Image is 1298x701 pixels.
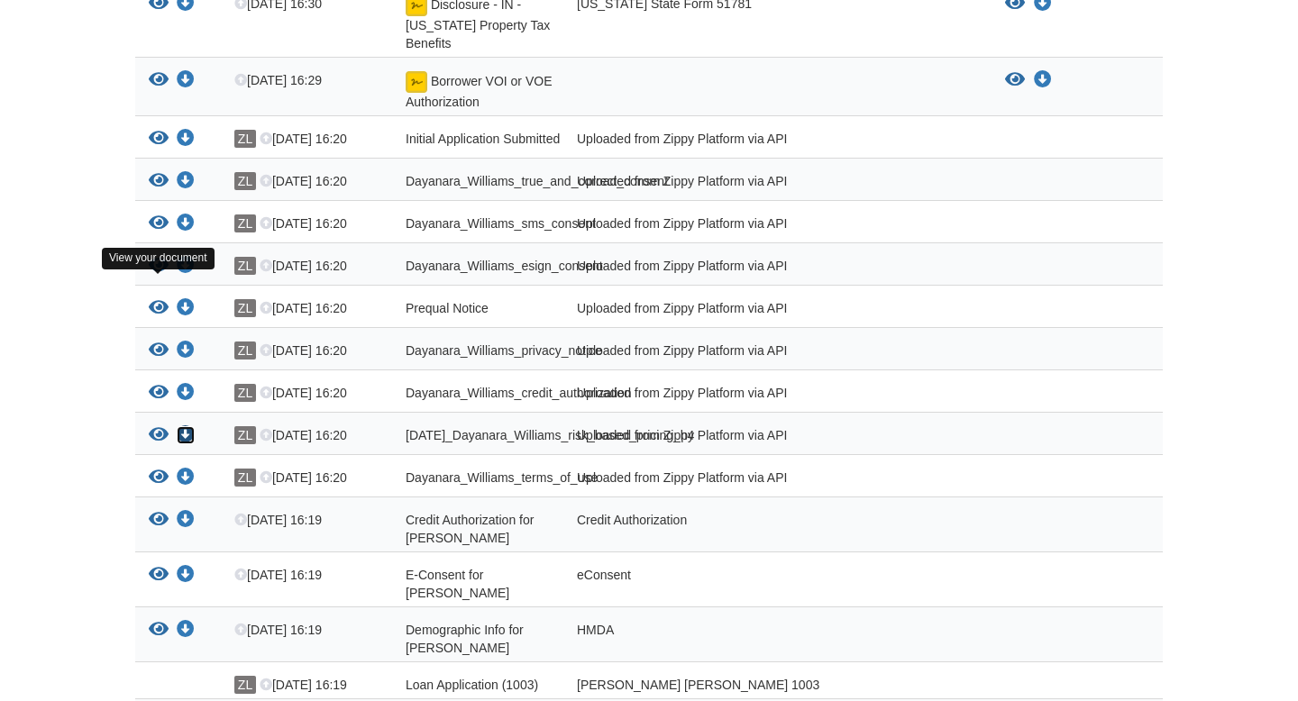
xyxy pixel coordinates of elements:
span: [DATE] 16:20 [260,174,347,188]
button: View Dayanara_Williams_sms_consent [149,214,169,233]
span: ZL [234,257,256,275]
div: Uploaded from Zippy Platform via API [563,469,992,492]
a: Download Prequal Notice [177,302,195,316]
div: View your document [102,248,215,269]
button: View Initial Application Submitted [149,130,169,149]
a: Download Demographic Info for Dayanara Williams [177,624,195,638]
button: View Borrower VOI or VOE Authorization [149,71,169,90]
span: Dayanara_Williams_terms_of_use [406,470,598,485]
span: Prequal Notice [406,301,489,315]
button: View Credit Authorization for Dayanara Williams [149,511,169,530]
span: Dayanara_Williams_true_and_correct_consent [406,174,668,188]
div: eConsent [563,566,992,602]
span: Credit Authorization for [PERSON_NAME] [406,513,534,545]
span: Dayanara_Williams_privacy_notice [406,343,602,358]
div: Uploaded from Zippy Platform via API [563,214,992,238]
span: ZL [234,426,256,444]
span: [DATE] 16:20 [260,470,347,485]
div: Uploaded from Zippy Platform via API [563,426,992,450]
span: Loan Application (1003) [406,678,538,692]
span: [DATE] 16:29 [234,73,322,87]
span: ZL [234,214,256,232]
div: Uploaded from Zippy Platform via API [563,257,992,280]
button: View Dayanara_Williams_terms_of_use [149,469,169,487]
span: ZL [234,172,256,190]
img: Document accepted [406,71,427,93]
span: [DATE] 16:20 [260,132,347,146]
span: ZL [234,469,256,487]
div: Uploaded from Zippy Platform via API [563,130,992,153]
span: ZL [234,130,256,148]
span: Dayanara_Williams_credit_authorization [406,386,632,400]
span: Initial Application Submitted [406,132,560,146]
a: Download Credit Authorization for Dayanara Williams [177,514,195,528]
a: Download Dayanara_Williams_true_and_correct_consent [177,175,195,189]
button: View E-Consent for Dayanara Williams [149,566,169,585]
button: View Prequal Notice [149,299,169,318]
span: [DATE] 16:20 [260,301,347,315]
a: Download Dayanara_Williams_esign_consent [177,259,195,274]
span: [DATE] 16:20 [260,386,347,400]
button: View 07-29-2025_Dayanara_Williams_risk_based_pricing_h4 [149,426,169,445]
div: Uploaded from Zippy Platform via API [563,384,992,407]
span: [DATE] 16:19 [234,568,322,582]
span: [DATE]_Dayanara_Williams_risk_based_pricing_h4 [406,428,694,442]
button: View Demographic Info for Dayanara Williams [149,621,169,640]
a: Download Dayanara_Williams_privacy_notice [177,344,195,359]
span: ZL [234,676,256,694]
a: Download Dayanara_Williams_sms_consent [177,217,195,232]
div: Uploaded from Zippy Platform via API [563,299,992,323]
a: Download E-Consent for Dayanara Williams [177,569,195,583]
button: View Borrower VOI or VOE Authorization [1005,71,1025,89]
a: Download Borrower VOI or VOE Authorization [177,74,195,88]
span: [DATE] 16:20 [260,343,347,358]
span: [DATE] 16:20 [260,259,347,273]
button: View Dayanara_Williams_privacy_notice [149,341,169,360]
div: Credit Authorization [563,511,992,547]
div: Uploaded from Zippy Platform via API [563,172,992,196]
button: View Dayanara_Williams_credit_authorization [149,384,169,403]
a: Download 07-29-2025_Dayanara_Williams_risk_based_pricing_h4 [177,429,195,443]
span: ZL [234,341,256,360]
span: Dayanara_Williams_esign_consent [406,259,603,273]
span: Borrower VOI or VOE Authorization [406,74,552,109]
span: Demographic Info for [PERSON_NAME] [406,623,524,655]
span: [DATE] 16:19 [234,513,322,527]
span: [DATE] 16:19 [234,623,322,637]
a: Download Dayanara_Williams_credit_authorization [177,387,195,401]
span: ZL [234,384,256,402]
div: Uploaded from Zippy Platform via API [563,341,992,365]
span: [DATE] 16:20 [260,216,347,231]
span: E-Consent for [PERSON_NAME] [406,568,509,600]
a: Download Dayanara_Williams_terms_of_use [177,471,195,486]
div: HMDA [563,621,992,657]
span: ZL [234,299,256,317]
div: [PERSON_NAME] [PERSON_NAME] 1003 [563,676,992,694]
button: View Dayanara_Williams_true_and_correct_consent [149,172,169,191]
span: [DATE] 16:20 [260,428,347,442]
span: Dayanara_Williams_sms_consent [406,216,596,231]
a: Download Initial Application Submitted [177,132,195,147]
span: [DATE] 16:19 [260,678,347,692]
a: Download Borrower VOI or VOE Authorization [1034,73,1052,87]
